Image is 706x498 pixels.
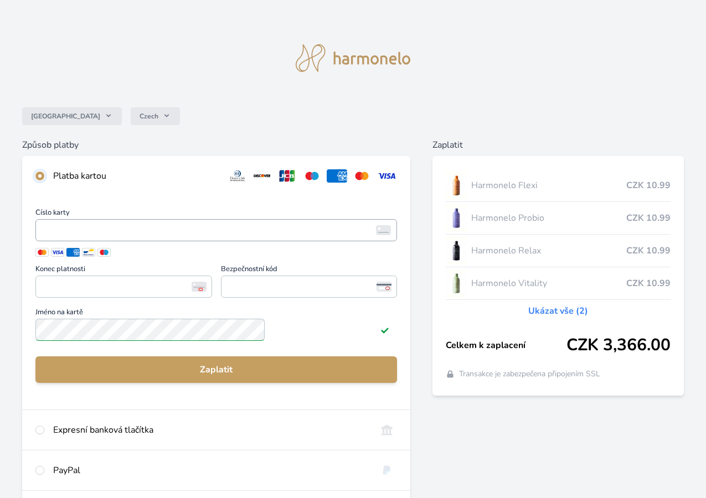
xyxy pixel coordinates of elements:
span: Harmonelo Flexi [471,179,626,192]
span: Konec platnosti [35,266,212,276]
img: paypal.svg [377,464,397,477]
img: amex.svg [327,169,347,183]
img: logo.svg [296,44,411,72]
span: Zaplatit [44,363,388,376]
iframe: Iframe pro datum vypršení platnosti [40,279,207,294]
img: CLEAN_RELAX_se_stinem_x-lo.jpg [446,237,467,264]
span: CZK 10.99 [626,211,671,225]
span: CZK 10.99 [626,277,671,290]
span: Číslo karty [35,209,397,219]
span: CZK 10.99 [626,244,671,257]
img: onlineBanking_CZ.svg [377,423,397,437]
span: Harmonelo Relax [471,244,626,257]
input: Jméno na kartěPlatné pole [35,319,265,341]
img: diners.svg [228,169,248,183]
span: Harmonelo Vitality [471,277,626,290]
img: CLEAN_PROBIO_se_stinem_x-lo.jpg [446,204,467,232]
span: [GEOGRAPHIC_DATA] [31,112,100,121]
h6: Způsob platby [22,138,410,152]
span: CZK 3,366.00 [566,335,671,355]
img: mc.svg [352,169,372,183]
img: maestro.svg [302,169,322,183]
img: Platné pole [380,325,389,334]
img: CLEAN_FLEXI_se_stinem_x-hi_(1)-lo.jpg [446,172,467,199]
img: visa.svg [377,169,397,183]
img: CLEAN_VITALITY_se_stinem_x-lo.jpg [446,269,467,297]
button: [GEOGRAPHIC_DATA] [22,107,122,125]
iframe: Iframe pro číslo karty [40,222,392,238]
button: Zaplatit [35,356,397,383]
span: CZK 10.99 [626,179,671,192]
img: discover.svg [252,169,272,183]
span: Celkem k zaplacení [446,339,566,352]
div: PayPal [53,464,368,477]
button: Czech [131,107,180,125]
img: Konec platnosti [192,282,207,292]
span: Transakce je zabezpečena připojením SSL [459,369,600,380]
span: Jméno na kartě [35,309,397,319]
span: Bezpečnostní kód [221,266,398,276]
div: Platba kartou [53,169,219,183]
img: card [376,225,391,235]
div: Expresní banková tlačítka [53,423,368,437]
span: Czech [140,112,158,121]
img: jcb.svg [277,169,297,183]
h6: Zaplatit [432,138,684,152]
iframe: Iframe pro bezpečnostní kód [226,279,393,294]
span: Harmonelo Probio [471,211,626,225]
a: Ukázat vše (2) [528,304,588,318]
